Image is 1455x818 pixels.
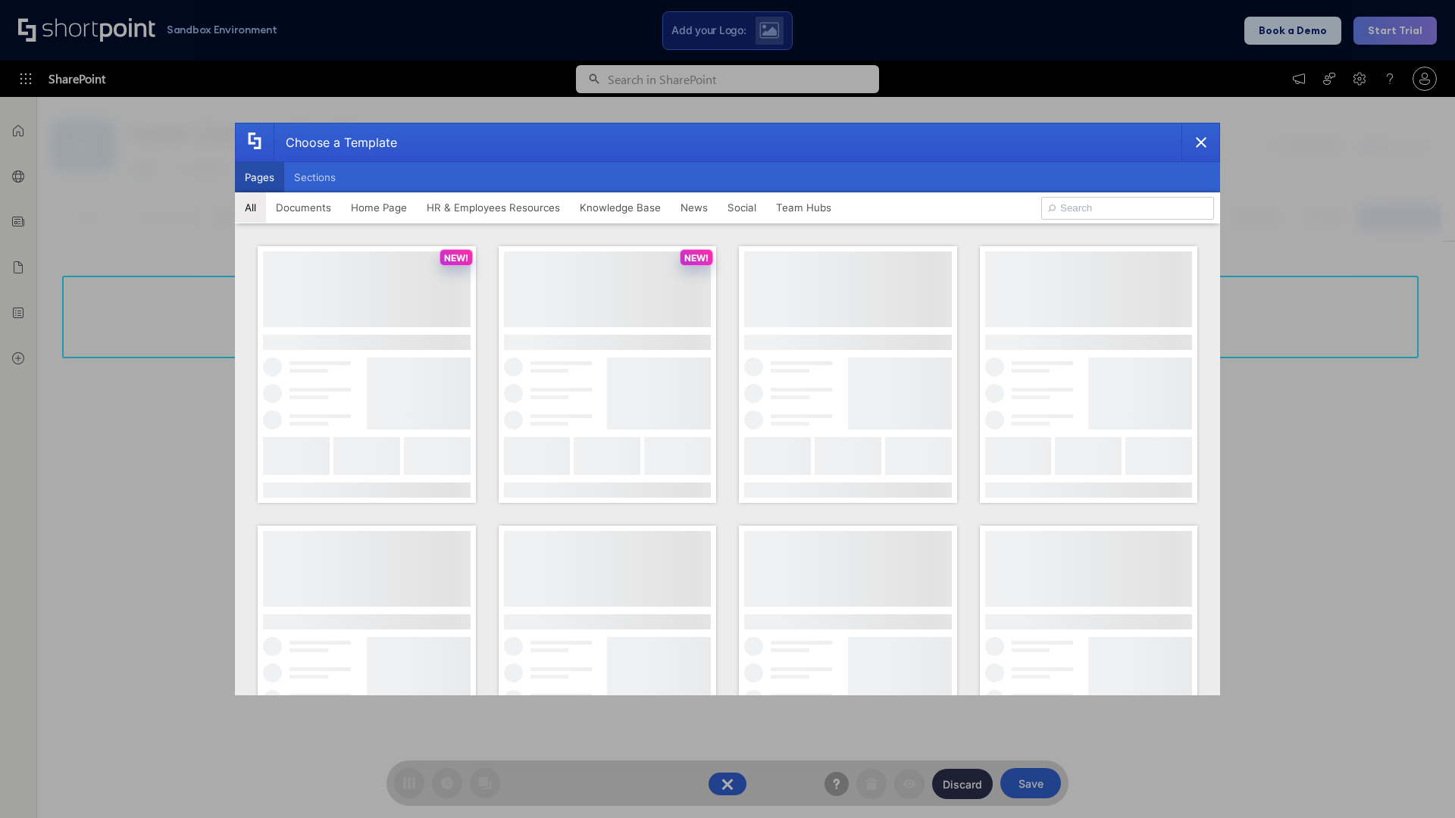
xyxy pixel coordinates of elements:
p: NEW! [444,252,468,264]
button: News [671,192,718,223]
input: Search [1041,197,1214,220]
button: HR & Employees Resources [417,192,570,223]
div: template selector [235,123,1220,695]
button: Social [718,192,766,223]
button: Pages [235,162,284,192]
button: Home Page [341,192,417,223]
button: Team Hubs [766,192,841,223]
button: Knowledge Base [570,192,671,223]
iframe: Chat Widget [1379,745,1455,818]
p: NEW! [684,252,709,264]
button: Documents [266,192,341,223]
button: All [235,192,266,223]
button: Sections [284,162,346,192]
div: Choose a Template [274,123,397,161]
